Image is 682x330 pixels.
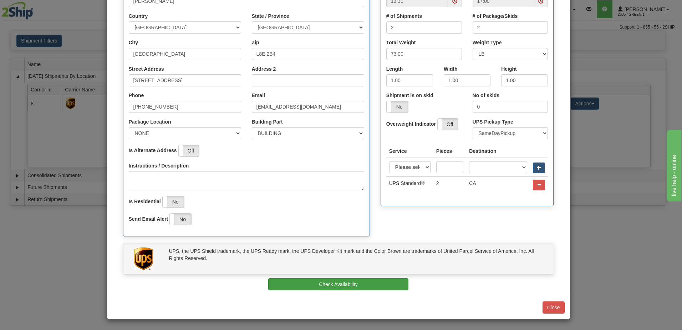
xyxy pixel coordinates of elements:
[501,65,517,72] label: Height
[543,301,565,314] button: Close
[129,147,177,154] label: Is Alternate Address
[473,12,518,20] label: # of Package/Skids
[438,119,458,130] label: Off
[252,118,283,125] label: Building Part
[129,92,144,99] label: Phone
[386,92,433,99] label: Shipment is on skid
[129,215,168,222] label: Send Email Alert
[129,198,161,205] label: Is Residential
[473,92,499,99] label: No of skids
[252,65,276,72] label: Address 2
[170,214,191,225] label: No
[268,278,408,290] button: Check Availability
[386,39,416,46] label: Total Weight
[466,145,530,158] th: Destination
[252,12,289,20] label: State / Province
[386,145,433,158] th: Service
[129,65,164,72] label: Street Address
[129,12,148,20] label: Country
[386,120,436,127] label: Overweight Indicator
[164,247,548,262] div: UPS, the UPS Shield trademark, the UPS Ready mark, the UPS Developer Kit mark and the Color Brown...
[129,118,171,125] label: Package Location
[134,247,153,270] img: UPS Logo
[129,39,138,46] label: City
[666,129,681,201] iframe: chat widget
[252,39,259,46] label: Zip
[386,65,403,72] label: Length
[129,162,189,169] label: Instructions / Description
[252,92,265,99] label: Email
[473,118,513,125] label: UPS Pickup Type
[433,145,467,158] th: Pieces
[433,176,467,193] td: 2
[386,176,433,193] td: UPS Standard®
[179,145,199,156] label: Off
[387,101,408,112] label: No
[473,39,502,46] label: Weight Type
[466,176,530,193] td: CA
[386,12,422,20] label: # of Shipments
[163,196,184,207] label: No
[444,65,458,72] label: Width
[5,4,66,13] div: live help - online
